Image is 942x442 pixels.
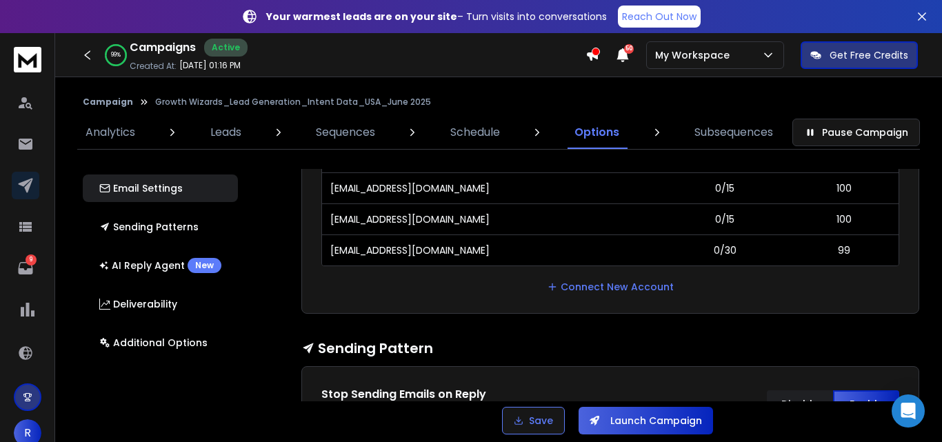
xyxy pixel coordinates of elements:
a: 9 [12,254,39,282]
p: Get Free Credits [830,48,908,62]
p: Email Settings [99,181,183,195]
button: Deliverability [83,290,238,318]
p: – Turn visits into conversations [266,10,607,23]
p: Subsequences [694,124,773,141]
td: 0/15 [661,203,790,234]
p: Sending Patterns [99,220,199,234]
p: Reach Out Now [622,10,697,23]
img: logo [14,47,41,72]
button: Save [502,407,565,434]
strong: Your warmest leads are on your site [266,10,457,23]
p: [EMAIL_ADDRESS][DOMAIN_NAME] [330,243,490,257]
button: Disable [767,390,833,418]
p: [DATE] 01:16 PM [179,60,241,71]
p: Schedule [450,124,500,141]
p: AI Reply Agent [99,258,221,273]
button: AI Reply AgentNew [83,252,238,279]
h1: Stop Sending Emails on Reply [321,386,597,403]
div: Open Intercom Messenger [892,394,925,428]
a: Options [566,116,628,149]
p: Created At: [130,61,177,72]
span: 50 [624,44,634,54]
p: [EMAIL_ADDRESS][DOMAIN_NAME] [330,181,490,195]
td: 100 [790,203,899,234]
p: 9 [26,254,37,265]
button: Sending Patterns [83,213,238,241]
p: Deliverability [99,297,177,311]
p: My Workspace [655,48,735,62]
td: 100 [790,172,899,203]
div: New [188,258,221,273]
button: Get Free Credits [801,41,918,69]
p: 99 % [111,51,121,59]
button: Enable [833,390,899,418]
a: Sequences [308,116,383,149]
td: 0/15 [661,172,790,203]
p: Sequences [316,124,375,141]
h1: Campaigns [130,39,196,56]
h1: Sending Pattern [301,339,919,358]
p: Additional Options [99,336,208,350]
button: Launch Campaign [579,407,713,434]
p: Options [574,124,619,141]
a: Connect New Account [547,280,674,294]
button: Campaign [83,97,133,108]
button: Email Settings [83,174,238,202]
a: Schedule [442,116,508,149]
button: Pause Campaign [792,119,920,146]
a: Analytics [77,116,143,149]
p: Leads [210,124,241,141]
button: Additional Options [83,329,238,356]
p: Analytics [86,124,135,141]
p: Growth Wizards_Lead Generation_Intent Data_USA_June 2025 [155,97,431,108]
a: Reach Out Now [618,6,701,28]
a: Leads [202,116,250,149]
a: Subsequences [686,116,781,149]
div: Active [204,39,248,57]
td: 99 [790,234,899,265]
td: 0/30 [661,234,790,265]
p: [EMAIL_ADDRESS][DOMAIN_NAME] [330,212,490,226]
